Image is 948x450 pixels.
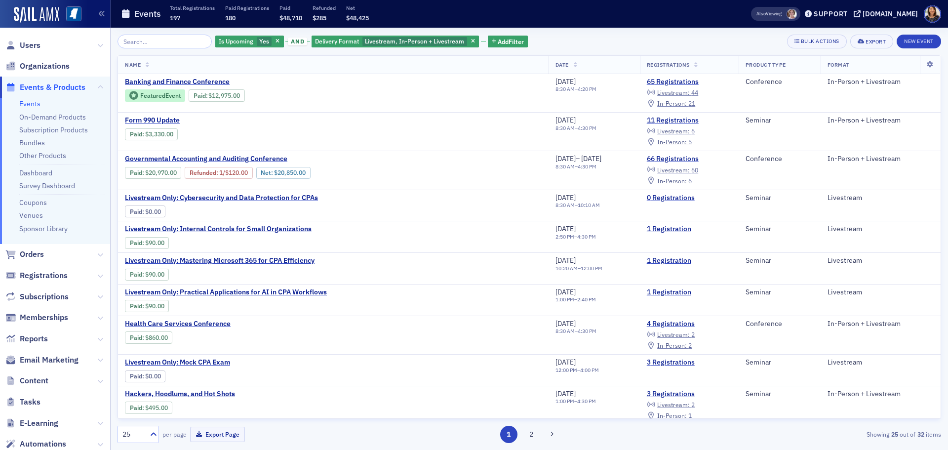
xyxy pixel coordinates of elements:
[19,151,66,160] a: Other Products
[746,358,814,367] div: Seminar
[746,61,786,68] span: Product Type
[647,138,692,146] a: In-Person: 5
[555,116,576,124] span: [DATE]
[145,169,177,176] span: $20,970.00
[346,4,369,11] p: Net
[185,167,252,179] div: Refunded: 81 - $2097000
[828,358,934,367] div: Livestream
[170,4,215,11] p: Total Registrations
[555,125,596,131] div: –
[130,271,145,278] span: :
[688,138,692,146] span: 5
[577,233,596,240] time: 4:30 PM
[346,14,369,22] span: $48,425
[125,78,319,86] a: Banking and Finance Conference
[647,116,732,125] a: 11 Registrations
[657,341,687,349] span: In-Person :
[145,271,164,278] span: $90.00
[746,390,814,399] div: Seminar
[578,85,596,92] time: 4:20 PM
[647,177,692,185] a: In-Person: 6
[555,327,575,334] time: 8:30 AM
[14,7,59,23] a: SailAMX
[828,320,934,328] div: In-Person + Livestream
[313,14,326,22] span: $285
[19,125,88,134] a: Subscription Products
[691,88,698,96] span: 44
[657,411,687,419] span: In-Person :
[5,418,58,429] a: E-Learning
[130,271,142,278] a: Paid
[555,287,576,296] span: [DATE]
[125,61,141,68] span: Name
[647,342,692,350] a: In-Person: 2
[130,169,142,176] a: Paid
[688,411,692,419] span: 1
[125,331,172,343] div: Paid: 4 - $86000
[145,302,164,310] span: $90.00
[66,6,81,22] img: SailAMX
[647,320,732,328] a: 4 Registrations
[5,61,70,72] a: Organizations
[647,256,732,265] a: 1 Registration
[145,208,161,215] span: $0.00
[20,375,48,386] span: Content
[577,296,596,303] time: 2:40 PM
[20,418,58,429] span: E-Learning
[647,127,695,135] a: Livestream: 6
[828,194,934,203] div: Livestream
[162,430,187,439] label: per page
[691,127,695,135] span: 6
[657,330,690,338] span: Livestream :
[555,193,576,202] span: [DATE]
[688,99,695,107] span: 21
[279,14,302,22] span: $48,710
[20,312,68,323] span: Memberships
[130,130,142,138] a: Paid
[130,302,142,310] a: Paid
[555,296,574,303] time: 1:00 PM
[130,130,145,138] span: :
[125,116,291,125] a: Form 990 Update
[924,5,941,23] span: Profile
[194,92,209,99] span: :
[657,166,690,174] span: Livestream :
[125,288,327,297] a: Livestream Only: Practical Applications for AI in CPA Workflows
[688,177,692,185] span: 6
[20,270,68,281] span: Registrations
[125,256,315,265] span: Livestream Only: Mastering Microsoft 365 for CPA Efficiency
[828,256,934,265] div: Livestream
[691,401,695,409] span: 2
[688,341,692,349] span: 2
[5,270,68,281] a: Registrations
[125,320,291,328] span: Health Care Services Conference
[555,296,596,303] div: –
[225,169,248,176] span: $120.00
[145,239,164,246] span: $90.00
[746,155,814,164] div: Conference
[125,370,165,382] div: Paid: 3 - $0
[828,288,934,297] div: Livestream
[125,225,312,234] a: Livestream Only: Internal Controls for Small Organizations
[691,166,698,174] span: 60
[828,155,934,164] div: In-Person + Livestream
[828,225,934,234] div: Livestream
[125,358,291,367] a: Livestream Only: Mock CPA Exam
[20,355,79,366] span: Email Marketing
[500,426,517,443] button: 1
[122,429,144,440] div: 25
[190,169,216,176] a: Refunded
[59,6,81,23] a: View Homepage
[130,334,142,341] a: Paid
[130,208,142,215] a: Paid
[555,358,576,367] span: [DATE]
[312,36,479,48] div: Livestream, In-Person + Livestream
[190,169,219,176] span: :
[19,138,45,147] a: Bundles
[673,430,941,439] div: Showing out of items
[647,61,690,68] span: Registrations
[555,319,576,328] span: [DATE]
